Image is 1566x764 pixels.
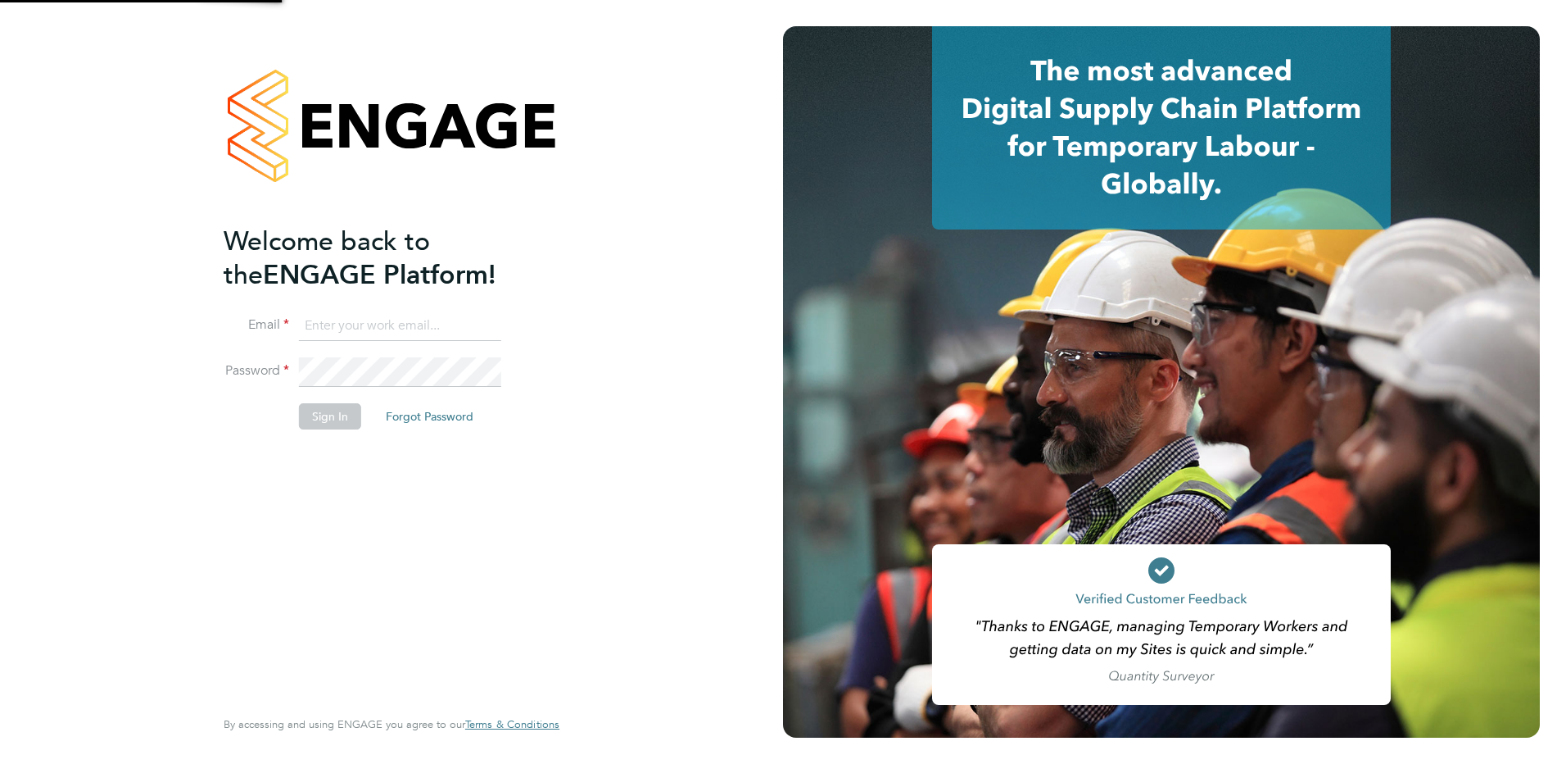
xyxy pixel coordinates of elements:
label: Password [224,362,289,380]
span: Terms & Conditions [465,717,559,731]
a: Terms & Conditions [465,718,559,731]
span: By accessing and using ENGAGE you agree to our [224,717,559,731]
button: Forgot Password [373,403,487,430]
label: Email [224,316,289,334]
button: Sign In [299,403,361,430]
input: Enter your work email... [299,312,501,341]
h2: ENGAGE Platform! [224,225,543,292]
span: Welcome back to the [224,225,430,291]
